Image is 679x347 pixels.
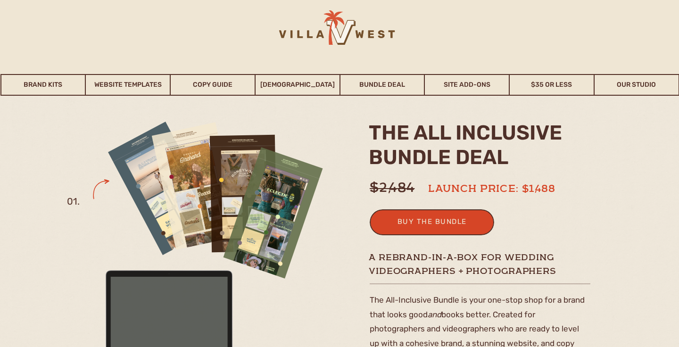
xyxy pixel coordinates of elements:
[428,181,572,193] h1: launch price: $1,488
[510,74,594,96] a: $35 or Less
[171,74,255,96] a: Copy Guide
[340,74,424,96] a: Bundle Deal
[86,74,170,96] a: Website Templates
[428,310,441,319] i: and
[595,74,679,96] a: Our Studio
[256,74,339,96] a: [DEMOGRAPHIC_DATA]
[369,252,593,277] h1: A rebrand-in-a-box for wedding videographers + photographers
[386,215,478,231] a: buy the bundle
[370,182,414,195] strike: $2,484
[369,121,585,175] h2: the ALL INCLUSIVE BUNDLE deal
[425,74,509,96] a: Site Add-Ons
[1,74,85,96] a: Brand Kits
[67,194,82,214] h2: 01.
